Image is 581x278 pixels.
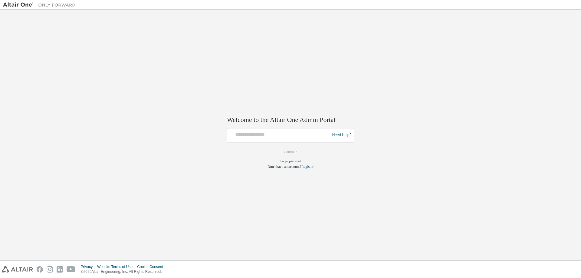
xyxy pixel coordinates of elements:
[2,266,33,273] img: altair_logo.svg
[81,264,97,269] div: Privacy
[3,2,79,8] img: Altair One
[268,165,301,169] span: Don't have an account?
[227,116,354,124] h2: Welcome to the Altair One Admin Portal
[37,266,43,273] img: facebook.svg
[137,264,166,269] div: Cookie Consent
[332,135,351,136] a: Need Help?
[47,266,53,273] img: instagram.svg
[67,266,75,273] img: youtube.svg
[57,266,63,273] img: linkedin.svg
[301,165,313,169] a: Register
[97,264,137,269] div: Website Terms of Use
[281,159,301,163] a: Forgot password
[81,269,167,274] p: © 2025 Altair Engineering, Inc. All Rights Reserved.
